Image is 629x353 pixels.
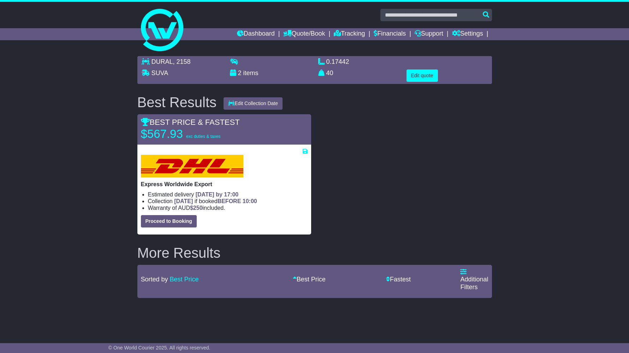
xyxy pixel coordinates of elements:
span: 2 [238,69,242,77]
a: Financials [374,28,406,40]
button: Edit quote [407,69,438,82]
span: 0.17442 [326,58,349,65]
button: Proceed to Booking [141,215,197,227]
a: Tracking [334,28,365,40]
span: DURAL [152,58,173,65]
img: DHL: Express Worldwide Export [141,155,243,177]
span: $ [190,205,203,211]
li: Warranty of AUD included. [148,205,308,211]
a: Dashboard [237,28,275,40]
a: Best Price [293,276,326,283]
span: , 2158 [173,58,191,65]
span: BEST PRICE & FASTEST [141,118,240,127]
li: Estimated delivery [148,191,308,198]
li: Collection [148,198,308,205]
span: © One World Courier 2025. All rights reserved. [108,345,210,351]
a: Quote/Book [283,28,325,40]
span: exc duties & taxes [186,134,220,139]
a: Fastest [386,276,411,283]
div: Best Results [134,95,220,110]
span: Sorted by [141,276,168,283]
a: Support [415,28,443,40]
span: BEFORE [218,198,241,204]
p: Express Worldwide Export [141,181,308,188]
a: Additional Filters [460,268,488,291]
span: [DATE] by 17:00 [196,191,239,197]
button: Edit Collection Date [224,97,283,110]
span: [DATE] [174,198,193,204]
a: Best Price [170,276,199,283]
a: Settings [452,28,483,40]
span: items [243,69,259,77]
span: if booked [174,198,257,204]
span: 10:00 [243,198,257,204]
span: SUVA [152,69,168,77]
span: 250 [193,205,203,211]
h2: More Results [137,245,492,261]
span: 40 [326,69,333,77]
p: $567.93 [141,127,229,141]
